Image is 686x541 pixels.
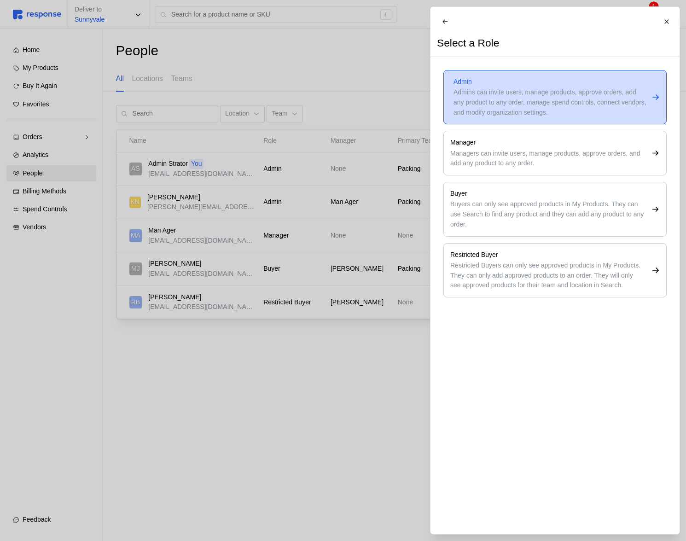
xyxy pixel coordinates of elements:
[453,87,648,117] div: Admins can invite users, manage products, approve orders, add any product to any order, manage sp...
[450,261,645,291] div: Restricted Buyers can only see approved products in My Products. They can only add approved produ...
[453,77,648,87] p: Admin
[450,189,645,199] p: Buyer
[450,138,645,148] p: Manager
[450,149,645,169] div: Managers can invite users, manage products, approve orders, and add any product to any order.
[437,36,499,50] h2: Select a Role
[450,199,645,229] div: Buyers can only see approved products in My Products. They can use Search to find any product and...
[450,250,645,260] p: Restricted Buyer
